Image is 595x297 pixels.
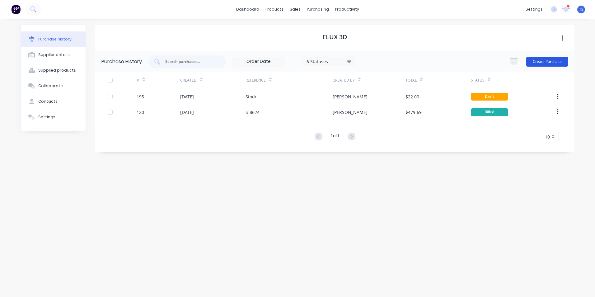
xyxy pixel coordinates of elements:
div: Total [405,78,417,83]
div: [PERSON_NAME] [333,109,368,115]
div: [DATE] [180,93,194,100]
span: TS [579,7,583,12]
button: Create Purchase [526,57,568,67]
div: 1 of 1 [330,132,340,141]
div: S-8624 [246,109,260,115]
div: Stock [246,93,256,100]
div: $22.00 [405,93,419,100]
div: productivity [332,5,362,14]
input: Search purchases... [165,59,216,65]
div: [DATE] [180,109,194,115]
div: purchasing [304,5,332,14]
input: Order Date [232,57,285,66]
div: Supplier details [38,52,70,58]
div: Settings [38,114,55,120]
div: Status [471,78,485,83]
div: Purchase history [38,36,72,42]
a: dashboard [233,5,262,14]
img: Factory [11,5,21,14]
button: Purchase history [21,31,86,47]
span: 10 [545,134,550,140]
div: $479.69 [405,109,422,115]
div: Billed [471,108,508,116]
div: Contacts [38,99,58,104]
div: 195 [137,93,144,100]
h1: FLUX 3D [322,33,347,41]
div: sales [287,5,304,14]
div: 6 Statuses [307,58,351,64]
div: Created By [333,78,355,83]
div: Draft [471,93,508,101]
div: settings [522,5,546,14]
div: products [262,5,287,14]
div: Purchase History [101,58,142,65]
div: Collaborate [38,83,63,89]
button: Supplier details [21,47,86,63]
button: Collaborate [21,78,86,94]
div: Created [180,78,197,83]
div: [PERSON_NAME] [333,93,368,100]
button: Contacts [21,94,86,109]
button: Supplied products [21,63,86,78]
button: Settings [21,109,86,125]
div: Reference [246,78,266,83]
div: # [137,78,139,83]
div: Supplied products [38,68,76,73]
div: 120 [137,109,144,115]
